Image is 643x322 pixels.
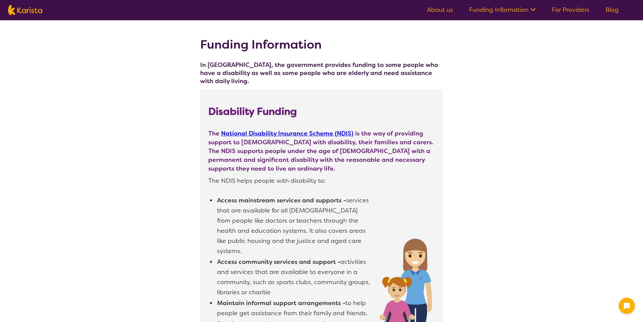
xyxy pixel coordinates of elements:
h4: In [GEOGRAPHIC_DATA], the government provides funding to some people who have a disability as wel... [200,61,443,85]
span: The NDIS helps people with disability to: [208,176,435,185]
a: National Disability Insurance Scheme (NDIS) [221,129,353,138]
a: For Providers [552,6,589,14]
a: Funding Information [469,6,536,14]
li: services that are available for all [DEMOGRAPHIC_DATA] from people like doctors or teachers throu... [216,195,372,256]
li: activities and services that are available to everyone in a community, such as sports clubs, comm... [216,257,372,297]
b: The is the way of providing support to [DEMOGRAPHIC_DATA] with disability, their families and car... [208,129,433,173]
h1: Funding Information [200,36,443,53]
li: to help people get assistance from their family and friends. [216,298,372,318]
a: About us [427,6,453,14]
b: Access mainstream services and supports - [217,196,346,204]
b: Disability Funding [208,105,297,118]
img: Karista logo [8,5,42,15]
a: Blog [606,6,619,14]
b: Maintain informal support arrangements - [217,299,345,307]
b: Access community services and support - [217,258,340,266]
